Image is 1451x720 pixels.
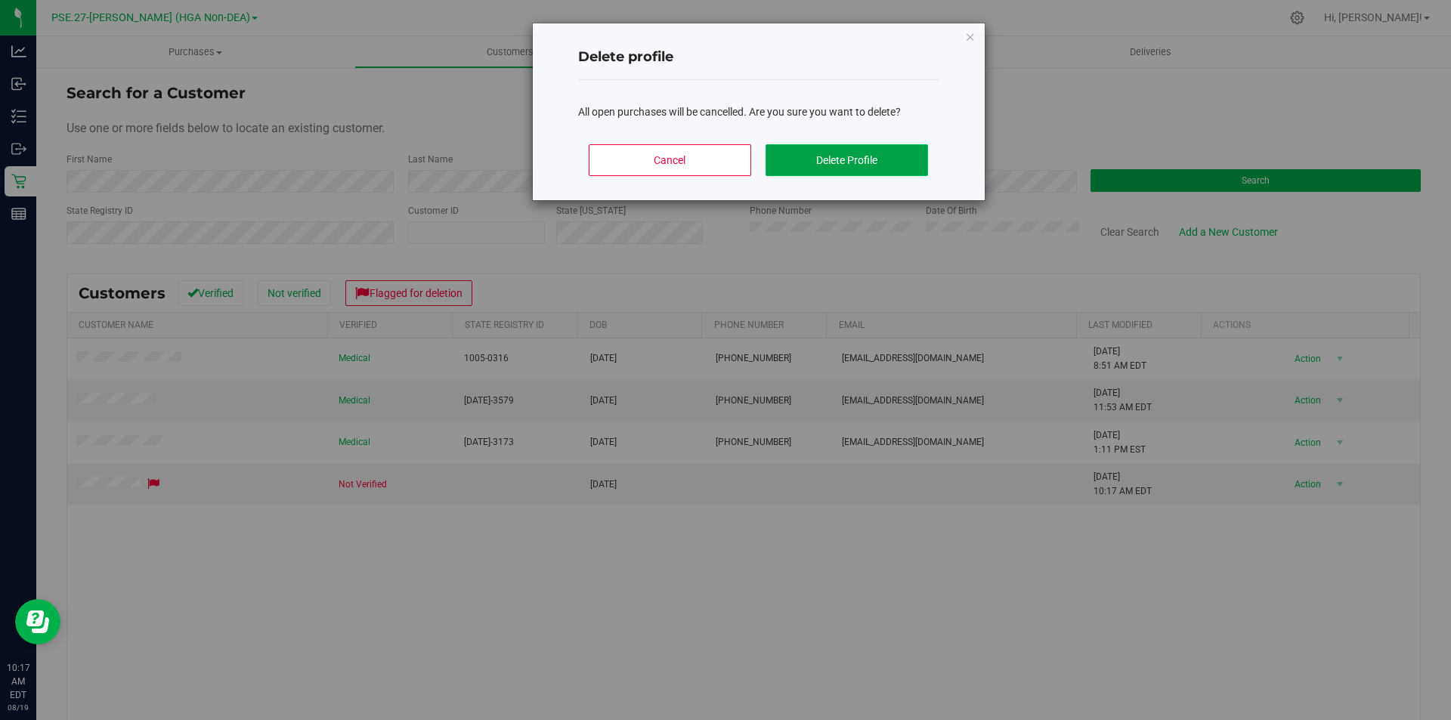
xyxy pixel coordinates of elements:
button: Cancel [589,144,751,176]
iframe: Resource center [15,599,60,644]
button: Delete Profile [766,144,928,176]
h4: Delete profile [578,48,939,67]
button: Close modal [965,27,976,45]
span: All open purchases will be cancelled. Are you sure you want to delete? [578,106,901,118]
